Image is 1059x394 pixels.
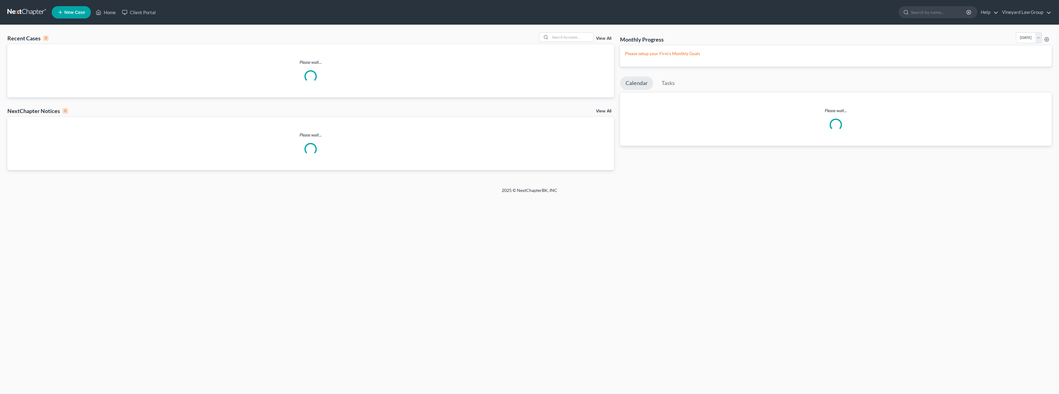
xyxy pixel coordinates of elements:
[596,109,611,113] a: View All
[620,36,664,43] h3: Monthly Progress
[64,10,85,15] span: New Case
[596,36,611,41] a: View All
[911,6,967,18] input: Search by name...
[625,51,1047,57] p: Please setup your Firm's Monthly Goals
[354,187,705,198] div: 2025 © NextChapterBK, INC
[93,7,119,18] a: Home
[62,108,68,114] div: 0
[7,132,614,138] p: Please wait...
[43,35,49,41] div: 0
[620,76,653,90] a: Calendar
[656,76,680,90] a: Tasks
[7,59,614,65] p: Please wait...
[978,7,998,18] a: Help
[7,35,49,42] div: Recent Cases
[550,33,593,42] input: Search by name...
[620,108,1052,114] p: Please wait...
[999,7,1051,18] a: Vineyard Law Group
[119,7,159,18] a: Client Portal
[7,107,68,115] div: NextChapter Notices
